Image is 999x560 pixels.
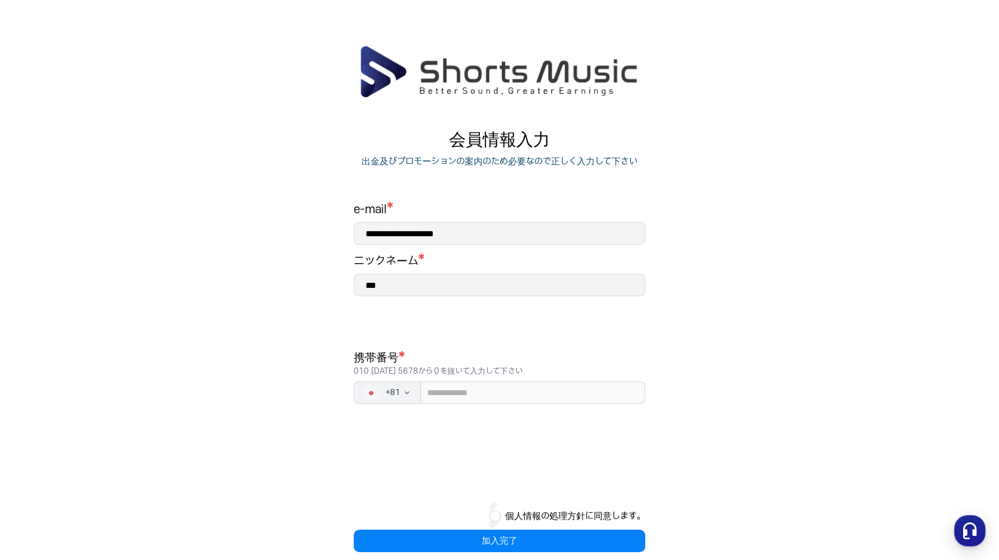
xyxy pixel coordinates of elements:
h1: e-mail [354,202,645,218]
h1: ニックネーム [354,254,418,269]
h1: 携帯番号 [354,350,645,377]
span: + 81 [386,387,400,398]
button: 個人情報の処理方針に同意します。 [505,509,645,523]
button: 加入完了 [354,530,645,552]
img: ShortsMusic [359,45,640,99]
p: 010 [DATE] 5678から０を抜いて入力して下さい [354,366,645,377]
p: 会員情報入力 [354,130,645,150]
p: 出金及びプロモーションの案内のため必要なので正しく入力して下さい [362,155,637,168]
